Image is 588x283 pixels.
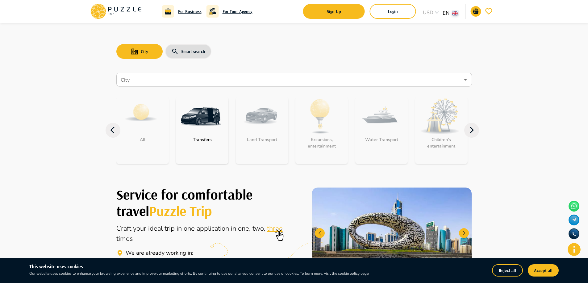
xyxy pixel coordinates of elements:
[471,6,481,17] button: go-to-basket-submit-button
[116,96,169,164] div: category-all
[492,264,523,277] button: Reject all
[133,224,148,233] span: your
[148,224,165,233] span: ideal
[176,96,228,164] div: category-get_transfer
[181,96,221,136] img: GetTransfer
[303,4,365,19] button: signup
[116,234,133,243] span: times
[267,224,283,233] span: three
[223,8,252,15] a: For Tour Agency
[165,44,211,59] button: search-with-elastic-search
[116,224,298,244] div: Online aggregator of travel services to travel around the world.
[29,263,400,271] h6: This website uses cookies
[231,224,238,233] span: in
[484,6,494,17] button: go-to-wishlist-submit-button
[421,9,443,18] div: USD
[190,136,215,143] p: Transfers
[461,75,470,84] button: Open
[197,224,231,233] span: application
[29,271,400,276] p: Our website uses cookies to enhance your browsing experience and improve our marketing efforts. B...
[116,224,133,233] span: Craft
[184,224,197,233] span: one
[528,264,559,277] button: Accept all
[295,96,348,164] div: category-activity
[116,44,163,59] button: search-with-city
[126,249,193,257] p: Travel Service Puzzle Trip
[452,11,458,15] img: lang
[116,186,298,219] h1: Create your perfect trip with Puzzle Trip.
[370,4,416,19] button: login
[149,202,212,219] span: Puzzle Trip
[355,96,408,164] div: category-water_transport
[252,224,267,233] span: two,
[415,96,468,164] div: category-children_activity
[236,96,288,164] div: category-landing_transport
[443,9,450,17] p: EN
[165,224,177,233] span: trip
[177,224,184,233] span: in
[238,224,252,233] span: one,
[178,8,202,15] a: For Business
